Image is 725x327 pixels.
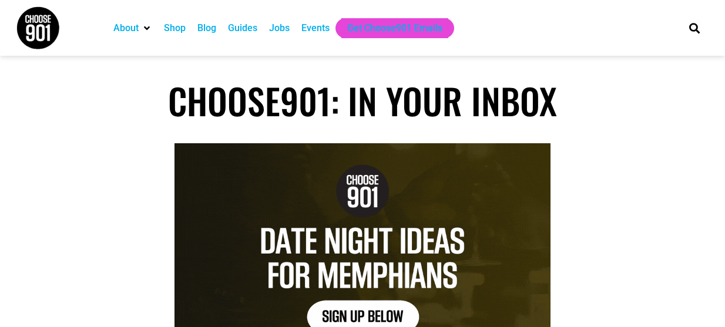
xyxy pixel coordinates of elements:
[269,21,290,35] a: Jobs
[164,21,186,35] a: Shop
[197,21,216,35] a: Blog
[113,21,139,35] a: About
[108,18,158,38] div: About
[301,21,330,35] a: Events
[16,79,709,122] h1: Choose901: In Your Inbox
[347,21,442,35] a: Get Choose901 Emails
[685,18,704,38] div: Search
[108,18,669,38] nav: Main nav
[228,21,257,35] a: Guides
